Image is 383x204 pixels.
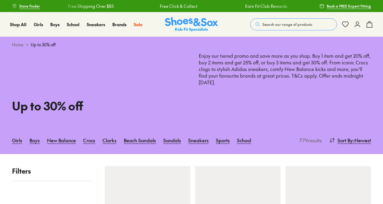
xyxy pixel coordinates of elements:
a: School [237,134,251,147]
a: Girls [34,21,43,28]
a: Sale [134,21,142,28]
a: Earn Fit Club Rewards [245,3,287,9]
a: Shoes & Sox [165,17,218,32]
a: Crocs [83,134,95,147]
h1: Up to 30% off [12,97,184,114]
a: Free Shipping Over $85 [68,3,114,9]
a: Beach Sandals [124,134,156,147]
a: Clarks [102,134,117,147]
a: Free Click & Collect [160,3,197,9]
span: Up to 30% off [31,42,56,48]
button: Search our range of products [250,18,337,30]
a: Sneakers [188,134,209,147]
a: Book a FREE Expert Fitting [319,1,371,11]
span: Sneakers [87,21,105,27]
a: Sneakers [87,21,105,28]
a: Sandals [163,134,181,147]
a: Sports [216,134,230,147]
span: Boys [50,21,60,27]
a: Store Finder [12,1,40,11]
span: Search our range of products [263,22,312,27]
a: Home [12,42,23,48]
span: Store Finder [19,3,40,9]
span: Sale [134,21,142,27]
p: 779 results [297,137,322,144]
span: Book a FREE Expert Fitting [327,3,371,9]
a: New Balance [47,134,76,147]
a: School [67,21,79,28]
button: Sort By:Newest [329,134,371,147]
div: > [12,42,371,48]
p: Enjoy our tiered promo and save more as you shop. Buy 1 item and get 20% off, buy 2 items and get... [199,53,371,112]
a: Boys [30,134,40,147]
img: SNS_Logo_Responsive.svg [165,17,218,32]
a: Girls [12,134,22,147]
span: School [67,21,79,27]
a: Shop All [10,21,26,28]
span: Shop All [10,21,26,27]
a: Boys [50,21,60,28]
p: Filters [12,166,93,176]
span: : Newest [353,137,371,144]
a: Brands [112,21,126,28]
span: Brands [112,21,126,27]
span: Sort By [338,137,353,144]
span: Girls [34,21,43,27]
